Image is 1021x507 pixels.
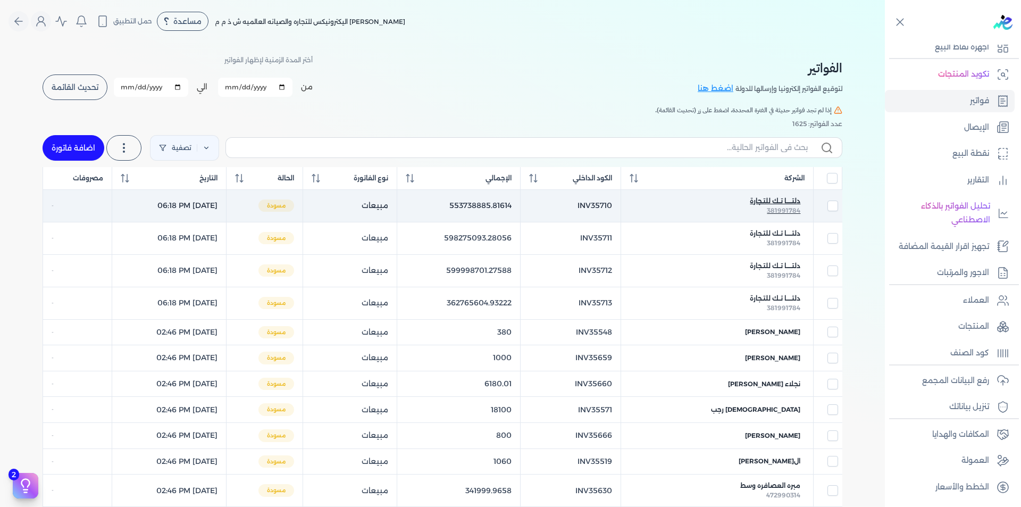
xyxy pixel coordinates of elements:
[52,234,103,243] div: -
[397,423,521,449] td: 800
[735,82,842,96] p: لتوقيع الفواتير إلكترونيا وإرسالها للدولة
[745,327,800,337] span: [PERSON_NAME]
[258,378,294,390] span: مسودة
[885,262,1015,284] a: الاجور والمرتبات
[258,429,294,442] span: مسودة
[938,68,989,81] p: تكويد المنتجات
[397,397,521,423] td: 18100
[885,396,1015,418] a: تنزيل بياناتك
[573,173,612,183] span: الكود الداخلي
[258,264,294,277] span: مسودة
[303,397,397,423] td: مبيعات
[885,195,1015,231] a: تحليل الفواتير بالذكاء الاصطناعي
[52,267,103,275] div: -
[112,345,226,371] td: [DATE] 02:46 PM
[354,173,388,183] span: نوع الفاتورة
[258,455,294,468] span: مسودة
[885,315,1015,338] a: المنتجات
[52,380,103,388] div: -
[950,346,989,360] p: كود الصنف
[885,423,1015,446] a: المكافات والهدايا
[885,36,1015,59] a: اجهزة نقاط البيع
[922,374,989,388] p: رفع البيانات المجمع
[767,304,800,312] span: 381991784
[885,169,1015,192] a: التقارير
[520,254,621,287] td: INV35712
[885,236,1015,258] a: تجهيز اقرار القيمة المضافة
[993,15,1012,30] img: logo
[215,18,405,26] span: [PERSON_NAME] اليكترونيكس للتجاره والصيانه العالميه ش ذ م م
[885,117,1015,139] a: الإيصال
[397,475,521,507] td: 341999.9658
[932,428,989,442] p: المكافات والهدايا
[258,352,294,364] span: مسودة
[885,450,1015,472] a: العمولة
[303,371,397,397] td: مبيعات
[745,431,800,440] span: [PERSON_NAME]
[961,454,989,468] p: العمولة
[885,143,1015,165] a: نقطة البيع
[520,371,621,397] td: INV35660
[767,206,800,214] span: 381991784
[397,287,521,319] td: 362765604.93222
[303,222,397,254] td: مبيعات
[52,405,103,414] div: -
[899,240,989,254] p: تجهيز اقرار القيمة المضافة
[197,81,207,93] label: الي
[890,200,990,227] p: تحليل الفواتير بالذكاء الاصطناعي
[303,423,397,449] td: مبيعات
[43,135,104,161] a: اضافة فاتورة
[745,353,800,363] span: [PERSON_NAME]
[112,397,226,423] td: [DATE] 02:46 PM
[750,294,800,303] span: دلتـــــا تــك للتـجارة
[949,400,989,414] p: تنزيل بياناتك
[52,84,98,91] span: تحديث القائمة
[112,287,226,319] td: [DATE] 06:18 PM
[397,371,521,397] td: 6180.01
[112,448,226,475] td: [DATE] 02:46 PM
[885,476,1015,498] a: الخطط والأسعار
[258,297,294,310] span: مسودة
[52,458,103,466] div: -
[885,63,1015,86] a: تكويد المنتجات
[698,83,735,95] a: اضغط هنا
[739,456,800,466] span: ال[PERSON_NAME]
[173,18,202,25] span: مساعدة
[303,475,397,507] td: مبيعات
[486,173,512,183] span: الإجمالي
[258,484,294,497] span: مسودة
[258,200,294,212] span: مسودة
[935,480,989,494] p: الخطط والأسعار
[520,319,621,345] td: INV35548
[303,448,397,475] td: مبيعات
[112,475,226,507] td: [DATE] 02:46 PM
[728,379,800,389] span: نجلاء [PERSON_NAME]
[13,473,38,498] button: 2
[199,173,217,183] span: التاريخ
[73,173,103,183] span: مصروفات
[750,229,800,238] span: دلتـــــا تــك للتـجارة
[278,173,294,183] span: الحالة
[963,294,989,307] p: العملاء
[520,397,621,423] td: INV35571
[52,299,103,307] div: -
[113,16,152,26] span: حمل التطبيق
[750,196,800,206] span: دلتـــــا تــك للتـجارة
[397,254,521,287] td: 599998701.27588
[937,266,989,280] p: الاجور والمرتبات
[885,370,1015,392] a: رفع البيانات المجمع
[740,481,800,491] span: مبره العصافره وسط
[520,287,621,319] td: INV35713
[397,448,521,475] td: 1060
[301,81,313,93] label: من
[935,40,989,54] p: اجهزة نقاط البيع
[885,289,1015,312] a: العملاء
[784,173,805,183] span: الشركة
[397,345,521,371] td: 1000
[885,342,1015,364] a: كود الصنف
[303,189,397,222] td: مبيعات
[52,431,103,440] div: -
[958,320,989,334] p: المنتجات
[952,147,989,161] p: نقطة البيع
[112,189,226,222] td: [DATE] 06:18 PM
